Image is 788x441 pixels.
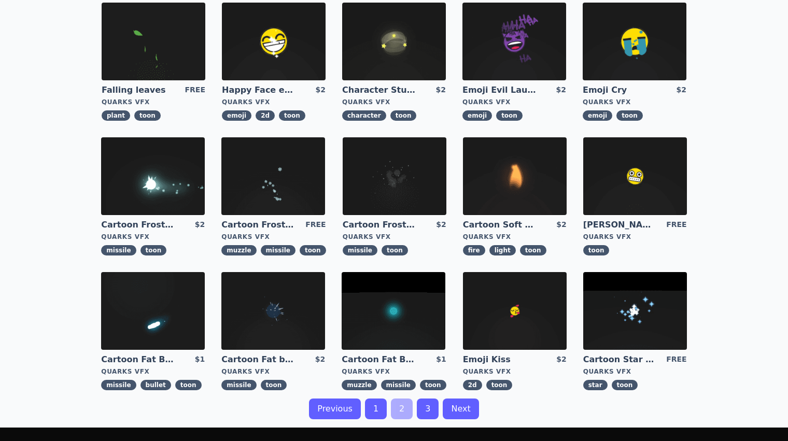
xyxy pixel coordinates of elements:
[221,272,325,350] img: imgAlt
[520,245,546,255] span: toon
[261,245,295,255] span: missile
[677,84,686,96] div: $2
[436,219,446,231] div: $2
[583,272,687,350] img: imgAlt
[300,245,326,255] span: toon
[101,219,176,231] a: Cartoon Frost Missile
[583,245,610,255] span: toon
[342,98,446,106] div: Quarks VFX
[309,399,361,419] a: Previous
[463,245,485,255] span: fire
[101,272,205,350] img: imgAlt
[443,399,479,419] a: Next
[221,137,325,215] img: imgAlt
[134,110,161,121] span: toon
[583,233,687,241] div: Quarks VFX
[342,110,386,121] span: character
[583,219,658,231] a: [PERSON_NAME]
[666,219,686,231] div: FREE
[556,219,566,231] div: $2
[463,272,567,350] img: imgAlt
[462,84,537,96] a: Emoji Evil Laugh
[462,98,566,106] div: Quarks VFX
[583,84,657,96] a: Emoji Cry
[316,84,326,96] div: $2
[365,399,387,419] a: 1
[102,84,176,96] a: Falling leaves
[102,110,130,121] span: plant
[489,245,516,255] span: light
[222,84,297,96] a: Happy Face emoji
[463,354,538,365] a: Emoji Kiss
[185,84,205,96] div: FREE
[342,380,376,390] span: muzzle
[556,354,566,365] div: $2
[583,380,608,390] span: star
[583,98,686,106] div: Quarks VFX
[101,367,205,376] div: Quarks VFX
[616,110,643,121] span: toon
[496,110,523,121] span: toon
[463,219,538,231] a: Cartoon Soft CandleLight
[666,354,686,365] div: FREE
[583,137,687,215] img: imgAlt
[140,245,167,255] span: toon
[486,380,513,390] span: toon
[221,367,325,376] div: Quarks VFX
[195,219,205,231] div: $2
[583,354,658,365] a: Cartoon Star field
[391,399,413,419] a: 2
[436,84,446,96] div: $2
[279,110,305,121] span: toon
[463,380,482,390] span: 2d
[342,354,416,365] a: Cartoon Fat Bullet Muzzle Flash
[556,84,566,96] div: $2
[102,3,205,80] img: imgAlt
[101,137,205,215] img: imgAlt
[305,219,326,231] div: FREE
[175,380,202,390] span: toon
[222,98,326,106] div: Quarks VFX
[342,367,446,376] div: Quarks VFX
[101,245,136,255] span: missile
[101,380,136,390] span: missile
[221,219,296,231] a: Cartoon Frost Missile Muzzle Flash
[342,84,417,96] a: Character Stun Effect
[343,245,377,255] span: missile
[195,354,205,365] div: $1
[463,233,567,241] div: Quarks VFX
[221,354,296,365] a: Cartoon Fat bullet explosion
[417,399,439,419] a: 3
[583,110,612,121] span: emoji
[463,367,567,376] div: Quarks VFX
[343,219,417,231] a: Cartoon Frost Missile Explosion
[612,380,638,390] span: toon
[222,3,326,80] img: imgAlt
[463,137,567,215] img: imgAlt
[315,354,325,365] div: $2
[342,3,446,80] img: imgAlt
[101,233,205,241] div: Quarks VFX
[256,110,275,121] span: 2d
[221,233,326,241] div: Quarks VFX
[583,367,687,376] div: Quarks VFX
[390,110,417,121] span: toon
[101,354,176,365] a: Cartoon Fat Bullet
[222,110,251,121] span: emoji
[436,354,446,365] div: $1
[462,3,566,80] img: imgAlt
[221,245,256,255] span: muzzle
[583,3,686,80] img: imgAlt
[343,137,446,215] img: imgAlt
[382,245,408,255] span: toon
[462,110,492,121] span: emoji
[261,380,287,390] span: toon
[381,380,416,390] span: missile
[140,380,171,390] span: bullet
[343,233,446,241] div: Quarks VFX
[342,272,445,350] img: imgAlt
[102,98,205,106] div: Quarks VFX
[221,380,256,390] span: missile
[420,380,446,390] span: toon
